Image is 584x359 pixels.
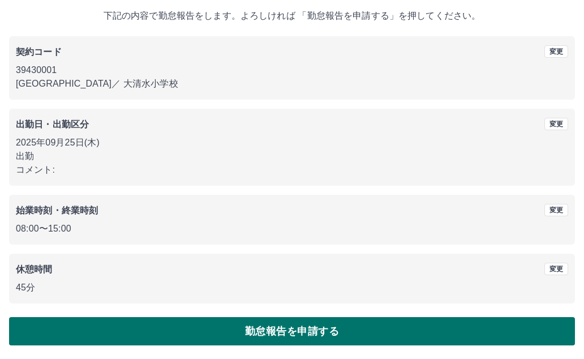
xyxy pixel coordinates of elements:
p: 下記の内容で勤怠報告をします。よろしければ 「勤怠報告を申請する」を押してください。 [9,9,575,23]
b: 出勤日・出勤区分 [16,119,89,129]
b: 休憩時間 [16,264,53,274]
button: 変更 [544,45,568,58]
button: 変更 [544,263,568,275]
p: 出勤 [16,149,568,163]
button: 変更 [544,204,568,216]
p: 45分 [16,281,568,294]
p: 08:00 〜 15:00 [16,222,568,236]
p: 39430001 [16,63,568,77]
p: 2025年09月25日(木) [16,136,568,149]
button: 勤怠報告を申請する [9,317,575,345]
b: 始業時刻・終業時刻 [16,206,98,215]
b: 契約コード [16,47,62,57]
p: [GEOGRAPHIC_DATA] ／ 大清水小学校 [16,77,568,91]
p: コメント: [16,163,568,177]
button: 変更 [544,118,568,130]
